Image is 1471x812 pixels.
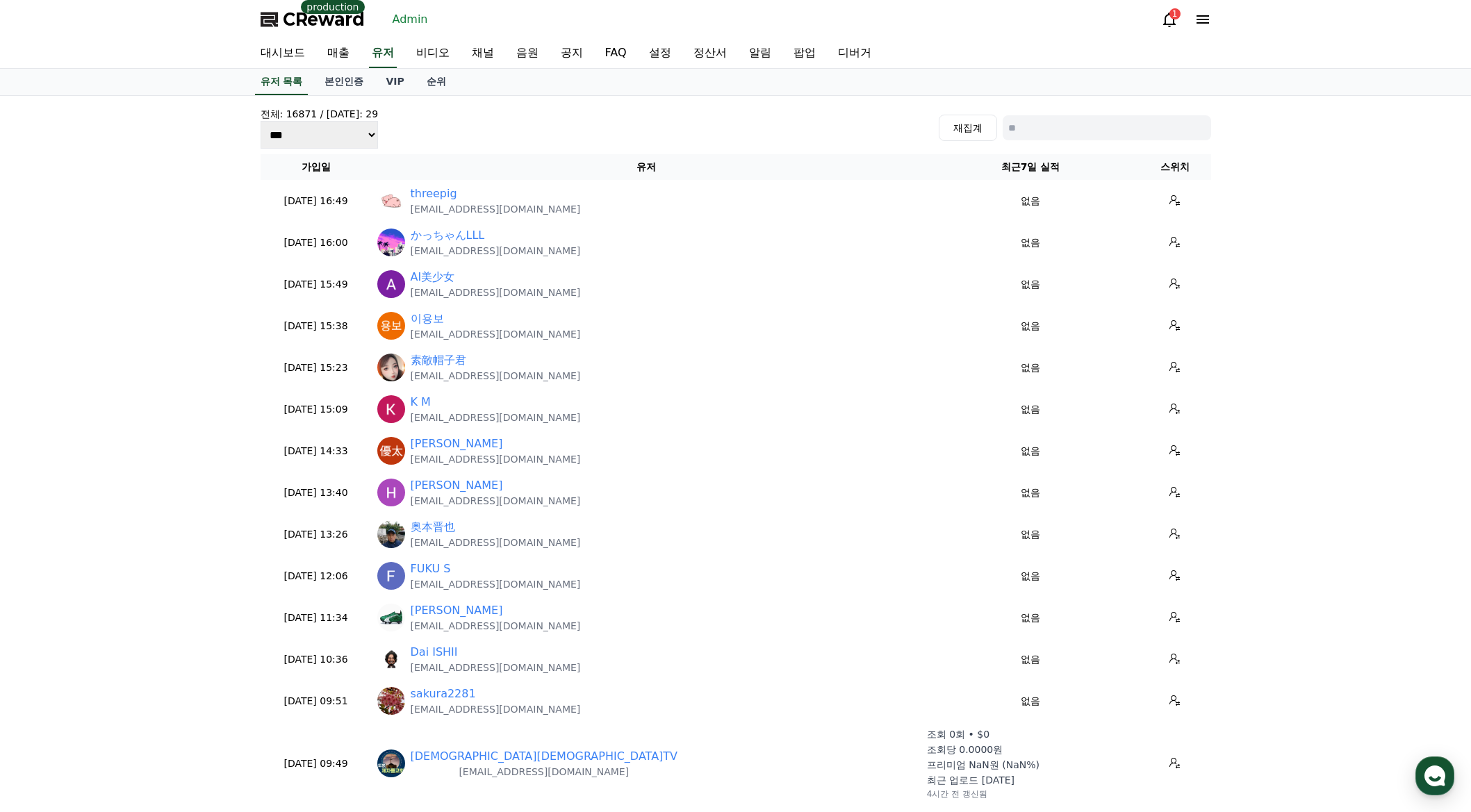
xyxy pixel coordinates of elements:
p: 없음 [927,527,1134,542]
p: 없음 [927,611,1134,625]
button: 재집계 [939,115,997,141]
p: 조회 0회 • $0 [927,727,989,741]
a: 알림 [738,39,782,68]
a: 공지 [550,39,594,68]
p: [EMAIL_ADDRESS][DOMAIN_NAME] [411,202,581,216]
img: https://lh3.googleusercontent.com/a/ACg8ocLXpiWNp1YH1uQKJUARxBWbkQ-XhLxPPJPBpSqTG8gpdjXqyg=s96-c [377,270,405,298]
a: 이용보 [411,310,444,327]
p: [EMAIL_ADDRESS][DOMAIN_NAME] [411,702,581,716]
p: 없음 [927,319,1134,333]
th: 가입일 [261,154,372,180]
img: https://lh3.googleusercontent.com/a/ACg8ocLgyvQjgxWsI9JYNb1wzT5VfSAHNHZOU_hPWRPTMiFepxy1qA=s96-c [377,437,405,465]
p: [DATE] 12:06 [266,569,366,583]
a: 설정 [638,39,682,68]
p: [EMAIL_ADDRESS][DOMAIN_NAME] [411,536,581,549]
th: 유저 [372,154,921,180]
p: 없음 [927,569,1134,583]
a: sakura2281 [411,686,476,702]
p: [EMAIL_ADDRESS][DOMAIN_NAME] [411,619,581,633]
a: threepig [411,185,457,202]
a: 채널 [461,39,505,68]
p: [EMAIL_ADDRESS][DOMAIN_NAME] [411,765,678,779]
a: 매출 [316,39,361,68]
a: [DEMOGRAPHIC_DATA][DEMOGRAPHIC_DATA]TV [411,748,678,765]
p: [EMAIL_ADDRESS][DOMAIN_NAME] [411,411,581,424]
a: [PERSON_NAME] [411,436,503,452]
img: https://lh3.googleusercontent.com/a/ACg8ocK7pmc1saiGekCQqrMJB6_UYxP4ZYbRLMWXUvjUAqNOajB251b-=s96-c [377,749,405,777]
img: http://k.kakaocdn.net/dn/GBhJQ/btsOyu6GqYt/KHhPVIv1WoTkL8iqDndknK/img_640x640.jpg [377,604,405,631]
img: https://lh3.googleusercontent.com/a/ACg8ocLGTBN0Eg60FoLbpq5WvWFMiw1pJ3FNtgt2gGlm1zv_MVU1H-Fo=s96-c [377,520,405,548]
p: 없음 [927,277,1134,292]
img: https://lh3.googleusercontent.com/a/ACg8ocIKlAWU66UeknSO_PTv2FY_xVL7hSi6Z3SRzl6vBRdZ6gRhwQ=s96-c [377,312,405,340]
a: 素敵帽子君 [411,352,466,369]
p: [DATE] 09:51 [266,694,366,709]
p: [DATE] 16:49 [266,194,366,208]
p: [DATE] 14:33 [266,444,366,458]
p: [DATE] 15:23 [266,361,366,375]
p: 없음 [927,694,1134,709]
p: 없음 [927,486,1134,500]
img: https://lh3.googleusercontent.com/a/ACg8ocL8CWNuJskf1d7WR-eFb6THT8pjebwCoPP_g4N5I89gtbIqo2JI=s96-c [377,687,405,715]
a: 대시보드 [249,39,316,68]
p: 없음 [927,652,1134,667]
img: https://lh3.googleusercontent.com/a-/ALV-UjWgekLutPH4-V6zOKXr7MM0snD1XuG57nPkEdJO402h8Zibh55VtVt8... [377,229,405,256]
p: [DATE] 15:09 [266,402,366,417]
p: [EMAIL_ADDRESS][DOMAIN_NAME] [411,244,581,258]
a: FUKU S [411,561,451,577]
div: 1 [1169,8,1181,19]
img: https://lh3.googleusercontent.com/a/ACg8ocI2wkkE1AnHS_fxRBbtWGxxrNjNCbST1KH4yMwAQbuRryE09A=s96-c [377,562,405,590]
a: Dai ISHII [411,644,458,661]
p: 없음 [927,444,1134,458]
img: https://lh3.googleusercontent.com/a/ACg8ocIBdBrW7C2hSXlBcmLU6KzoyEpZmdoXgf3aLJ_yy8fqTL455XO0=s96-c [377,645,405,673]
p: 없음 [927,402,1134,417]
a: 1 [1161,11,1178,28]
img: https://lh3.googleusercontent.com/a/ACg8ocKpiwx_ZLfzjXuJ7wW2SaY9zFBFh562PUoHEONLpp3-DQ_ahrdC=s96-c [377,354,405,381]
p: [EMAIL_ADDRESS][DOMAIN_NAME] [411,327,581,341]
a: 본인인증 [313,69,375,95]
a: [PERSON_NAME] [411,602,503,619]
p: [DATE] 11:34 [266,611,366,625]
a: 정산서 [682,39,738,68]
p: [DATE] 13:40 [266,486,366,500]
a: K M [411,394,431,411]
span: CReward [283,8,365,31]
p: [EMAIL_ADDRESS][DOMAIN_NAME] [411,577,581,591]
h4: 전체: 16871 / [DATE]: 29 [261,107,379,121]
a: 유저 [369,39,397,68]
a: CReward [261,8,365,31]
a: AI美少女 [411,269,455,285]
p: [DATE] 13:26 [266,527,366,542]
a: 음원 [505,39,550,68]
p: 조회당 0.0000원 [927,743,1003,756]
p: 프리미엄 NaN원 (NaN%) [927,758,1039,772]
p: [EMAIL_ADDRESS][DOMAIN_NAME] [411,494,581,508]
a: かっちゃんLLL [411,227,485,244]
a: 순위 [416,69,457,95]
p: 4시간 전 갱신됨 [927,788,987,799]
p: [EMAIL_ADDRESS][DOMAIN_NAME] [411,285,581,299]
a: Admin [387,8,434,31]
a: VIP [375,69,415,95]
p: [EMAIL_ADDRESS][DOMAIN_NAME] [411,369,581,383]
th: 스위치 [1140,154,1210,180]
p: 최근 업로드 [DATE] [927,773,1014,787]
a: 팝업 [782,39,827,68]
a: 奥本晋也 [411,519,455,536]
p: [DATE] 16:00 [266,235,366,250]
img: https://lh3.googleusercontent.com/a/ACg8ocLpMLVc5UZrPkKAADOHrOqN8hCBd0D5R3XAvNWffber6Ist4A=s96-c [377,479,405,506]
p: [DATE] 10:36 [266,652,366,667]
p: [EMAIL_ADDRESS][DOMAIN_NAME] [411,452,581,466]
p: 없음 [927,235,1134,250]
img: https://lh3.googleusercontent.com/a/ACg8ocLLx-v5i6DUtq39TOBopsoiJdywyDIN-iWyl8iPJdTMvxU8xsg=s96-c [377,187,405,215]
a: 유저 목록 [255,69,309,95]
a: [PERSON_NAME] [411,477,503,494]
a: FAQ [594,39,638,68]
p: [DATE] 09:49 [266,756,366,771]
p: [DATE] 15:49 [266,277,366,292]
a: 비디오 [405,39,461,68]
p: 없음 [927,361,1134,375]
p: 없음 [927,194,1134,208]
th: 최근7일 실적 [921,154,1140,180]
img: https://lh3.googleusercontent.com/a/ACg8ocLiuv0qoJuvOEG05rT_gpVqQ2VwlYYuCBohBfugNDz9No_PoA=s96-c [377,395,405,423]
a: 디버거 [827,39,882,68]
